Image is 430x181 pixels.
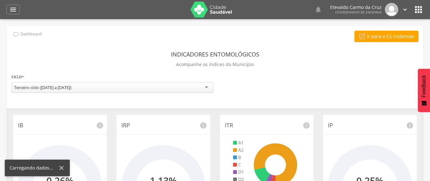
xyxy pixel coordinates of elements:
p: IP [328,121,412,130]
i:  [402,6,409,13]
li: A2 [233,147,244,153]
i: info [96,122,104,129]
a:  [6,5,20,14]
li: B [233,154,244,161]
p: IB [18,121,102,130]
p: Dashboard [20,32,42,37]
a:  [314,3,322,16]
i: info [303,122,310,129]
span: Feedback [421,75,427,97]
i:  [9,6,17,13]
p: IRP [121,121,206,130]
i:  [12,31,20,38]
div: Carregando dados... [10,165,58,171]
label: Ciclo [12,73,24,80]
a: Ir para o CS Endemias [354,31,418,42]
a:  [402,3,409,16]
i:  [314,6,322,13]
button: Feedback - Mostrar pesquisa [418,69,430,112]
p: Etevaldo Carmo da Cruz [330,5,382,10]
i: info [199,122,207,129]
p: ITR [225,121,309,130]
i:  [359,33,366,40]
header: Indicadores Entomológicos [171,49,259,60]
li: A1 [233,140,244,146]
i: info [406,122,414,129]
span: Coordenador de Endemias [335,10,382,14]
li: C [233,162,244,168]
li: D1 [233,169,244,175]
div: Terceiro ciclo ([DATE] a [DATE]) [14,85,71,90]
i:  [413,4,424,15]
p: Acompanhe os índices do Município [176,60,254,69]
